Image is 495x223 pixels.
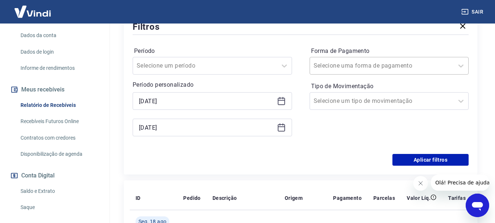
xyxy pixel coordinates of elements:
p: Pedido [183,194,200,202]
p: Descrição [213,194,237,202]
a: Saldo e Extrato [18,184,101,199]
input: Data inicial [139,96,274,107]
p: Pagamento [333,194,362,202]
p: Origem [285,194,303,202]
p: ID [136,194,141,202]
button: Sair [460,5,486,19]
p: Parcelas [373,194,395,202]
iframe: Botão para abrir a janela de mensagens [466,194,489,217]
a: Recebíveis Futuros Online [18,114,101,129]
label: Forma de Pagamento [311,47,468,55]
a: Saque [18,200,101,215]
button: Aplicar filtros [392,154,469,166]
a: Dados da conta [18,28,101,43]
button: Conta Digital [9,168,101,184]
iframe: Fechar mensagem [413,176,428,191]
label: Período [134,47,291,55]
input: Data final [139,122,274,133]
button: Meus recebíveis [9,82,101,98]
p: Valor Líq. [407,194,431,202]
h5: Filtros [133,21,160,33]
label: Tipo de Movimentação [311,82,468,91]
a: Disponibilização de agenda [18,147,101,162]
p: Tarifas [448,194,466,202]
a: Dados de login [18,44,101,60]
a: Relatório de Recebíveis [18,98,101,113]
iframe: Mensagem da empresa [431,175,489,191]
img: Vindi [9,0,56,23]
p: Período personalizado [133,80,292,89]
span: Olá! Precisa de ajuda? [4,5,62,11]
a: Contratos com credores [18,130,101,145]
a: Informe de rendimentos [18,61,101,76]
